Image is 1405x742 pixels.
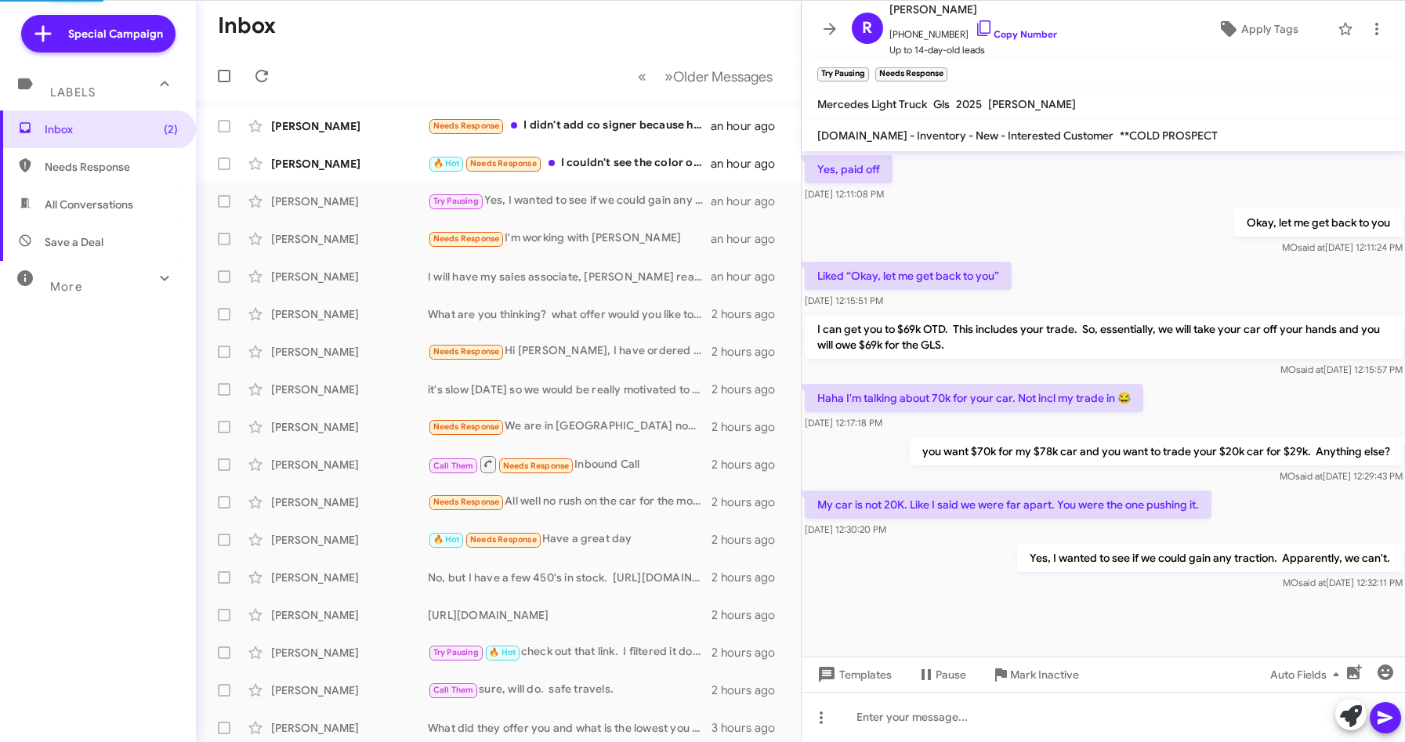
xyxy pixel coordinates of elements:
[1010,661,1079,689] span: Mark Inactive
[470,158,537,168] span: Needs Response
[805,417,882,429] span: [DATE] 12:17:18 PM
[428,607,712,623] div: [URL][DOMAIN_NAME]
[712,306,788,322] div: 2 hours ago
[956,97,982,111] span: 2025
[664,67,673,86] span: »
[1280,364,1402,375] span: MO [DATE] 12:15:57 PM
[805,155,893,183] p: Yes, paid off
[271,344,428,360] div: [PERSON_NAME]
[712,494,788,510] div: 2 hours ago
[433,158,460,168] span: 🔥 Hot
[805,384,1143,412] p: Haha I'm talking about 70k for your car. Not incl my trade in 😂
[271,382,428,397] div: [PERSON_NAME]
[1298,577,1325,588] span: said at
[50,280,82,294] span: More
[712,457,788,472] div: 2 hours ago
[218,13,276,38] h1: Inbox
[1233,208,1402,237] p: Okay, let me get back to you
[712,532,788,548] div: 2 hours ago
[1016,544,1402,572] p: Yes, I wanted to see if we could gain any traction. Apparently, we can't.
[1295,470,1322,482] span: said at
[45,159,178,175] span: Needs Response
[428,230,711,248] div: I'm working with [PERSON_NAME]
[45,234,103,250] span: Save a Deal
[1281,241,1402,253] span: MO [DATE] 12:11:24 PM
[433,497,500,507] span: Needs Response
[711,156,788,172] div: an hour ago
[805,188,884,200] span: [DATE] 12:11:08 PM
[1120,128,1218,143] span: **COLD PROSPECT
[712,570,788,585] div: 2 hours ago
[805,262,1012,290] p: Liked “Okay, let me get back to you”
[428,382,712,397] div: it's slow [DATE] so we would be really motivated to making a deal if you can make it in [DATE]
[271,419,428,435] div: [PERSON_NAME]
[712,419,788,435] div: 2 hours ago
[433,461,474,471] span: Call Them
[975,28,1057,40] a: Copy Number
[271,457,428,472] div: [PERSON_NAME]
[1279,470,1402,482] span: MO [DATE] 12:29:43 PM
[875,67,947,81] small: Needs Response
[712,344,788,360] div: 2 hours ago
[433,233,500,244] span: Needs Response
[712,720,788,736] div: 3 hours ago
[889,19,1057,42] span: [PHONE_NUMBER]
[428,643,712,661] div: check out that link. I filtered it down.
[271,682,428,698] div: [PERSON_NAME]
[817,128,1113,143] span: [DOMAIN_NAME] - Inventory - New - Interested Customer
[805,523,886,535] span: [DATE] 12:30:20 PM
[712,682,788,698] div: 2 hours ago
[712,607,788,623] div: 2 hours ago
[628,60,656,92] button: Previous
[271,269,428,284] div: [PERSON_NAME]
[817,67,869,81] small: Try Pausing
[1297,241,1324,253] span: said at
[428,306,712,322] div: What are you thinking? what offer would you like to make?
[936,661,966,689] span: Pause
[638,67,646,86] span: «
[45,197,133,212] span: All Conversations
[802,661,904,689] button: Templates
[1241,15,1298,43] span: Apply Tags
[428,269,711,284] div: I will have my sales associate, [PERSON_NAME] reach out to you.
[655,60,782,92] button: Next
[271,570,428,585] div: [PERSON_NAME]
[933,97,950,111] span: Gls
[629,60,782,92] nav: Page navigation example
[428,720,712,736] div: What did they offer you and what is the lowest you are willing to accept?
[271,645,428,661] div: [PERSON_NAME]
[711,118,788,134] div: an hour ago
[1258,661,1358,689] button: Auto Fields
[711,269,788,284] div: an hour ago
[1270,661,1345,689] span: Auto Fields
[271,306,428,322] div: [PERSON_NAME]
[909,437,1402,465] p: you want $70k for my $78k car and you want to trade your $20k car for $29k. Anything else?
[489,647,516,657] span: 🔥 Hot
[271,494,428,510] div: [PERSON_NAME]
[164,121,178,137] span: (2)
[271,118,428,134] div: [PERSON_NAME]
[428,530,712,548] div: Have a great day
[1184,15,1330,43] button: Apply Tags
[271,194,428,209] div: [PERSON_NAME]
[433,196,479,206] span: Try Pausing
[428,493,712,511] div: All well no rush on the car for the moment
[904,661,979,689] button: Pause
[50,85,96,100] span: Labels
[979,661,1092,689] button: Mark Inactive
[428,454,712,474] div: Inbound Call
[45,121,178,137] span: Inbox
[433,121,500,131] span: Needs Response
[271,156,428,172] div: [PERSON_NAME]
[712,645,788,661] div: 2 hours ago
[1282,577,1402,588] span: MO [DATE] 12:32:11 PM
[433,346,500,357] span: Needs Response
[271,607,428,623] div: [PERSON_NAME]
[433,685,474,695] span: Call Them
[711,231,788,247] div: an hour ago
[428,570,712,585] div: No, but I have a few 450's in stock. [URL][DOMAIN_NAME]
[1295,364,1323,375] span: said at
[428,681,712,699] div: sure, will do. safe travels.
[428,342,712,360] div: Hi [PERSON_NAME], I have ordered [PERSON_NAME] during [DATE] sales, thanks for all the messages a...
[711,194,788,209] div: an hour ago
